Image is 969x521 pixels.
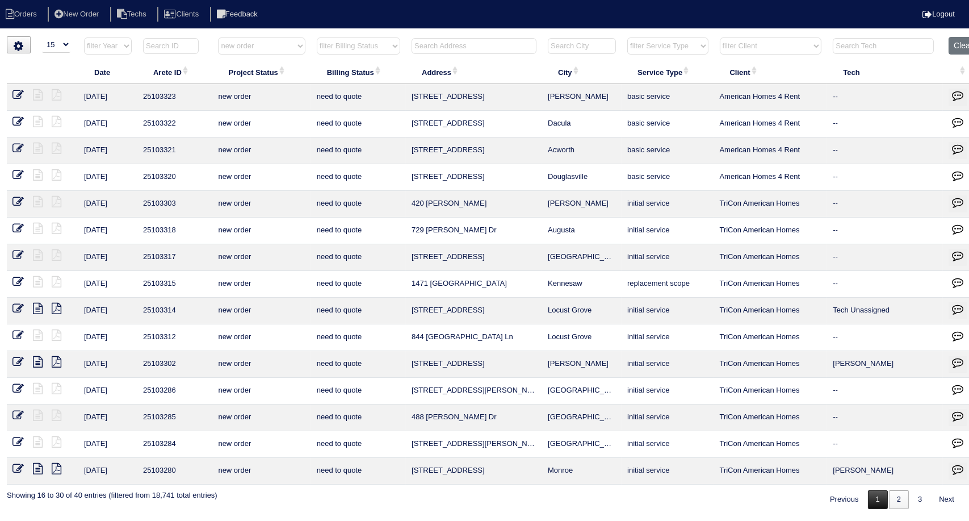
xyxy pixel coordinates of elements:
td: Augusta [542,218,622,244]
td: [PERSON_NAME] [542,84,622,111]
td: new order [212,191,311,218]
a: Clients [157,10,208,18]
th: Date [78,60,137,84]
th: Billing Status: activate to sort column ascending [311,60,406,84]
td: 25103312 [137,324,212,351]
td: American Homes 4 Rent [714,111,828,137]
td: Locust Grove [542,298,622,324]
th: Tech [827,60,943,84]
td: initial service [622,244,714,271]
td: initial service [622,351,714,378]
td: [STREET_ADDRESS] [406,298,542,324]
th: Service Type: activate to sort column ascending [622,60,714,84]
li: Clients [157,7,208,22]
td: -- [827,111,943,137]
td: American Homes 4 Rent [714,164,828,191]
td: 25103314 [137,298,212,324]
td: [STREET_ADDRESS] [406,458,542,485]
td: -- [827,218,943,244]
td: need to quote [311,84,406,111]
td: [DATE] [78,271,137,298]
td: [STREET_ADDRESS][PERSON_NAME] [406,431,542,458]
td: initial service [622,431,714,458]
input: Search ID [143,38,199,54]
td: TriCon American Homes [714,431,828,458]
td: Douglasville [542,164,622,191]
td: [DATE] [78,324,137,351]
td: need to quote [311,111,406,137]
td: need to quote [311,351,406,378]
td: need to quote [311,378,406,405]
td: need to quote [311,298,406,324]
td: new order [212,137,311,164]
td: 25103303 [137,191,212,218]
td: [DATE] [78,244,137,271]
td: 25103320 [137,164,212,191]
td: TriCon American Homes [714,324,828,351]
td: 729 [PERSON_NAME] Dr [406,218,542,244]
td: initial service [622,405,714,431]
td: 25103318 [137,218,212,244]
td: new order [212,218,311,244]
td: 488 [PERSON_NAME] Dr [406,405,542,431]
td: TriCon American Homes [714,378,828,405]
td: -- [827,137,943,164]
td: basic service [622,84,714,111]
td: 25103321 [137,137,212,164]
td: 25103284 [137,431,212,458]
td: -- [827,84,943,111]
td: Locust Grove [542,324,622,351]
td: new order [212,324,311,351]
td: -- [827,191,943,218]
a: 2 [889,490,909,509]
td: need to quote [311,324,406,351]
td: need to quote [311,271,406,298]
input: Search City [548,38,616,54]
td: [DATE] [78,191,137,218]
td: need to quote [311,405,406,431]
td: basic service [622,111,714,137]
td: [STREET_ADDRESS] [406,137,542,164]
td: [STREET_ADDRESS][PERSON_NAME] [406,378,542,405]
li: Feedback [210,7,267,22]
td: [DATE] [78,218,137,244]
td: need to quote [311,458,406,485]
td: -- [827,244,943,271]
td: -- [827,271,943,298]
th: Arete ID: activate to sort column ascending [137,60,212,84]
th: Project Status: activate to sort column ascending [212,60,311,84]
td: TriCon American Homes [714,405,828,431]
td: new order [212,111,311,137]
td: new order [212,164,311,191]
li: Techs [110,7,156,22]
td: [GEOGRAPHIC_DATA] [542,378,622,405]
td: [DATE] [78,431,137,458]
td: [DATE] [78,298,137,324]
td: [PERSON_NAME] [542,351,622,378]
td: TriCon American Homes [714,298,828,324]
td: [GEOGRAPHIC_DATA] [542,405,622,431]
td: -- [827,431,943,458]
input: Search Address [412,38,536,54]
td: 420 [PERSON_NAME] [406,191,542,218]
td: new order [212,84,311,111]
td: Kennesaw [542,271,622,298]
td: TriCon American Homes [714,218,828,244]
td: [DATE] [78,111,137,137]
td: [STREET_ADDRESS] [406,84,542,111]
td: new order [212,458,311,485]
td: -- [827,324,943,351]
td: initial service [622,298,714,324]
td: 25103286 [137,378,212,405]
td: new order [212,351,311,378]
td: American Homes 4 Rent [714,137,828,164]
td: -- [827,405,943,431]
td: [STREET_ADDRESS] [406,351,542,378]
td: [GEOGRAPHIC_DATA] [542,244,622,271]
td: initial service [622,378,714,405]
td: new order [212,298,311,324]
a: Previous [822,490,867,509]
td: new order [212,431,311,458]
td: TriCon American Homes [714,191,828,218]
a: Techs [110,10,156,18]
